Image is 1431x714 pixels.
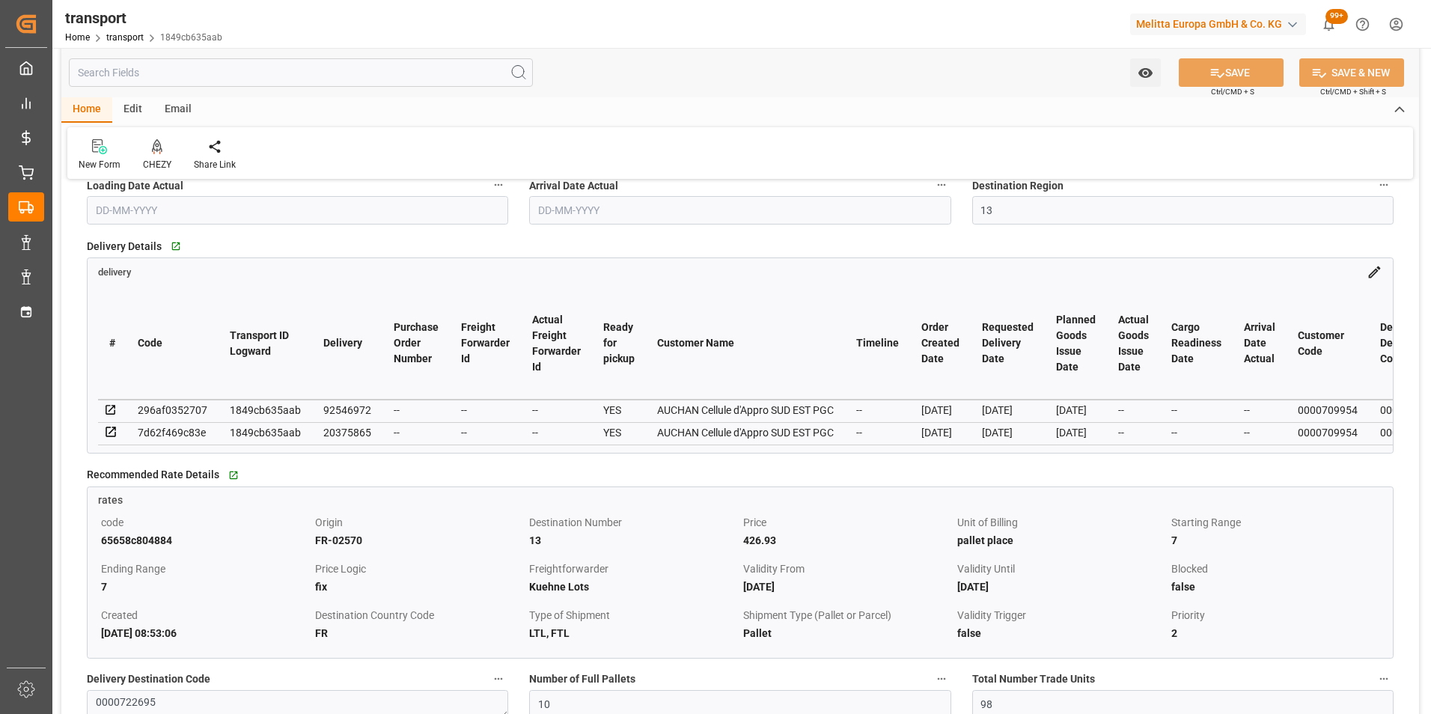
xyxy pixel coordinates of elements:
span: Ctrl/CMD + S [1211,86,1254,97]
div: fix [315,578,524,596]
div: 2 [1171,624,1380,642]
div: Type of Shipment [529,606,738,624]
div: [DATE] [1056,401,1096,419]
div: CHEZY [143,158,171,171]
button: Delivery Destination Code [489,669,508,689]
div: 7d62f469c83e [138,424,207,442]
div: Destination Country Code [315,606,524,624]
div: 7 [101,578,310,596]
div: -- [461,424,510,442]
div: Validity Until [957,560,1166,578]
div: code [101,513,310,531]
div: -- [1244,401,1275,419]
div: Share Link [194,158,236,171]
div: Priority [1171,606,1380,624]
th: Customer Name [646,287,845,400]
th: Delivery [312,287,382,400]
div: New Form [79,158,120,171]
div: 65658c804884 [101,531,310,549]
span: Loading Date Actual [87,178,183,194]
div: 0000709954 [1298,424,1358,442]
span: rates [98,494,123,506]
button: Arrival Date Actual [932,175,951,195]
div: [DATE] [743,578,952,596]
a: transport [106,32,144,43]
div: false [1171,578,1380,596]
a: Home [65,32,90,43]
input: Search Fields [69,58,533,87]
button: Total Number Trade Units [1374,669,1394,689]
button: Loading Date Actual [489,175,508,195]
div: 296af0352707 [138,401,207,419]
div: Starting Range [1171,513,1380,531]
button: Help Center [1346,7,1379,41]
div: Home [61,97,112,123]
div: AUCHAN Cellule d'Appro SUD EST PGC [657,401,834,419]
div: transport [65,7,222,29]
span: Delivery Details [87,239,162,254]
div: Edit [112,97,153,123]
button: Destination Region [1374,175,1394,195]
div: Ending Range [101,560,310,578]
th: Arrival Date Actual [1233,287,1287,400]
div: -- [461,401,510,419]
div: -- [1171,401,1221,419]
th: Purchase Order Number [382,287,450,400]
div: [DATE] [982,401,1034,419]
div: -- [856,424,899,442]
div: 7 [1171,531,1380,549]
div: Shipment Type (Pallet or Parcel) [743,606,952,624]
div: Pallet [743,624,952,642]
div: [DATE] [1056,424,1096,442]
div: -- [532,424,581,442]
th: Actual Freight Forwarder Id [521,287,592,400]
div: Created [101,606,310,624]
div: FR [315,624,524,642]
button: SAVE & NEW [1299,58,1404,87]
div: YES [603,401,635,419]
th: Planned Goods Issue Date [1045,287,1107,400]
button: Number of Full Pallets [932,669,951,689]
div: YES [603,424,635,442]
div: -- [394,401,439,419]
div: -- [1171,424,1221,442]
div: pallet place [957,531,1166,549]
div: [DATE] [921,401,959,419]
div: [DATE] [957,578,1166,596]
th: Requested Delivery Date [971,287,1045,400]
div: [DATE] [921,424,959,442]
th: Customer Code [1287,287,1369,400]
div: [DATE] 08:53:06 [101,624,310,642]
span: Number of Full Pallets [529,671,635,687]
div: Origin [315,513,524,531]
span: Arrival Date Actual [529,178,618,194]
th: Code [126,287,219,400]
th: Transport ID Logward [219,287,312,400]
div: Email [153,97,203,123]
a: rates [88,487,1393,508]
div: Freightforwarder [529,560,738,578]
div: 13 [529,531,738,549]
div: FR-02570 [315,531,524,549]
span: Recommended Rate Details [87,467,219,483]
div: LTL, FTL [529,624,738,642]
span: Delivery Destination Code [87,671,210,687]
div: -- [1118,424,1149,442]
div: Price Logic [315,560,524,578]
button: SAVE [1179,58,1284,87]
div: Kuehne Lots [529,578,738,596]
div: -- [856,401,899,419]
th: # [98,287,126,400]
span: 99+ [1325,9,1348,24]
span: Total Number Trade Units [972,671,1095,687]
button: open menu [1130,58,1161,87]
div: 1849cb635aab [230,401,301,419]
span: Destination Region [972,178,1064,194]
span: delivery [98,266,131,278]
button: Melitta Europa GmbH & Co. KG [1130,10,1312,38]
th: Ready for pickup [592,287,646,400]
div: 1849cb635aab [230,424,301,442]
span: Ctrl/CMD + Shift + S [1320,86,1386,97]
div: AUCHAN Cellule d'Appro SUD EST PGC [657,424,834,442]
button: show 100 new notifications [1312,7,1346,41]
